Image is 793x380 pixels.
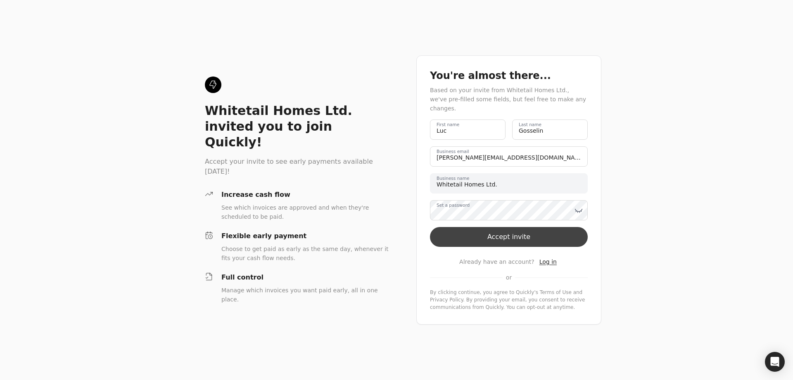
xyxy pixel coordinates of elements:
[459,258,534,266] span: Already have an account?
[221,203,390,221] div: See which invoices are approved and when they're scheduled to be paid.
[430,227,588,247] button: Accept invite
[221,286,390,304] div: Manage which invoices you want paid early, all in one place.
[430,297,463,303] a: privacy-policy
[506,273,512,282] span: or
[221,190,390,200] div: Increase cash flow
[221,272,390,282] div: Full control
[437,148,469,155] label: Business email
[221,244,390,263] div: Choose to get paid as early as the same day, whenever it fits your cash flow needs.
[430,289,588,311] div: By clicking continue, you agree to Quickly's and . By providing your email, you consent to receiv...
[205,103,390,150] div: Whitetail Homes Ltd. invited you to join Quickly!
[519,122,541,128] label: Last name
[540,289,572,295] a: terms-of-service
[437,122,459,128] label: First name
[538,257,558,267] button: Log in
[539,258,557,265] span: Log in
[539,258,557,266] a: Log in
[765,352,785,372] div: Open Intercom Messenger
[205,157,390,177] div: Accept your invite to see early payments available [DATE]!
[437,175,469,182] label: Business name
[430,86,588,113] div: Based on your invite from Whitetail Homes Ltd., we've pre-filled some fields, but feel free to ma...
[221,231,390,241] div: Flexible early payment
[430,69,588,82] div: You're almost there...
[437,202,470,209] label: Set a password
